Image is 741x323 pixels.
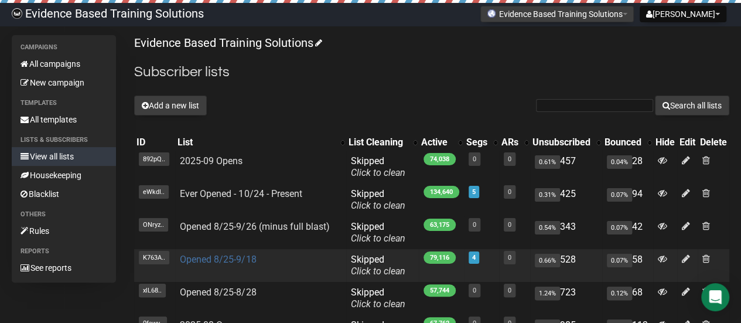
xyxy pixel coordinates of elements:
[698,134,729,151] th: Delete: No sort applied, sorting is disabled
[535,287,560,300] span: 1.24%
[424,284,456,297] span: 57,744
[535,155,560,169] span: 0.61%
[139,152,169,166] span: 892pQ..
[607,155,632,169] span: 0.04%
[679,137,695,148] div: Edit
[602,216,653,249] td: 42
[532,137,590,148] div: Unsubscribed
[351,167,405,178] a: Click to clean
[473,221,476,229] a: 0
[351,200,405,211] a: Click to clean
[530,134,602,151] th: Unsubscribed: No sort applied, activate to apply an ascending sort
[487,9,496,18] img: favicons
[134,134,175,151] th: ID: No sort applied, sorting is disabled
[139,284,166,297] span: xlL68..
[12,147,116,166] a: View all lists
[12,96,116,110] li: Templates
[136,137,173,148] div: ID
[607,188,632,202] span: 0.07%
[421,137,452,148] div: Active
[602,151,653,183] td: 28
[602,282,653,315] td: 68
[530,151,602,183] td: 457
[12,208,116,222] li: Others
[12,8,22,19] img: 6a635aadd5b086599a41eda90e0773ac
[677,134,698,151] th: Edit: No sort applied, sorting is disabled
[12,166,116,185] a: Housekeeping
[472,254,476,261] a: 4
[701,283,729,311] div: Open Intercom Messenger
[175,134,346,151] th: List: No sort applied, activate to apply an ascending sort
[607,254,632,267] span: 0.07%
[602,183,653,216] td: 94
[12,185,116,203] a: Blacklist
[535,221,560,234] span: 0.54%
[12,40,116,55] li: Campaigns
[530,249,602,282] td: 528
[180,254,256,265] a: Opened 8/25-9/18
[472,188,476,196] a: 5
[530,282,602,315] td: 723
[424,251,456,264] span: 79,116
[177,137,334,148] div: List
[419,134,464,151] th: Active: No sort applied, activate to apply an ascending sort
[139,185,169,199] span: eWkdI..
[134,96,207,115] button: Add a new list
[530,216,602,249] td: 343
[508,155,511,163] a: 0
[473,155,476,163] a: 0
[351,155,405,178] span: Skipped
[12,244,116,259] li: Reports
[700,137,727,148] div: Delete
[351,298,405,310] a: Click to clean
[605,137,641,148] div: Bounced
[12,110,116,129] a: All templates
[530,183,602,216] td: 425
[12,73,116,92] a: New campaign
[134,62,729,83] h2: Subscriber lists
[424,153,456,165] span: 74,038
[501,137,518,148] div: ARs
[607,221,632,234] span: 0.07%
[602,134,653,151] th: Bounced: No sort applied, activate to apply an ascending sort
[346,134,419,151] th: List Cleaning: No sort applied, activate to apply an ascending sort
[655,96,729,115] button: Search all lists
[12,133,116,147] li: Lists & subscribers
[607,287,632,300] span: 0.12%
[655,137,675,148] div: Hide
[508,221,511,229] a: 0
[351,233,405,244] a: Click to clean
[351,188,405,211] span: Skipped
[535,188,560,202] span: 0.31%
[180,221,329,232] a: Opened 8/25-9/26 (minus full blast)
[508,254,511,261] a: 0
[351,266,405,277] a: Click to clean
[139,218,168,232] span: ONryz..
[134,36,320,50] a: Evidence Based Training Solutions
[351,287,405,310] span: Skipped
[640,6,726,22] button: [PERSON_NAME]
[473,287,476,294] a: 0
[508,188,511,196] a: 0
[480,6,634,22] button: Evidence Based Training Solutions
[464,134,499,151] th: Segs: No sort applied, activate to apply an ascending sort
[499,134,530,151] th: ARs: No sort applied, activate to apply an ascending sort
[180,287,256,298] a: Opened 8/25-8/28
[535,254,560,267] span: 0.66%
[351,254,405,277] span: Skipped
[12,55,116,73] a: All campaigns
[424,219,456,231] span: 63,175
[180,188,302,199] a: Ever Opened - 10/24 - Present
[139,251,169,264] span: K763A..
[180,155,243,166] a: 2025-09 Opens
[12,222,116,240] a: Rules
[508,287,511,294] a: 0
[424,186,459,198] span: 134,640
[349,137,407,148] div: List Cleaning
[12,259,116,277] a: See reports
[351,221,405,244] span: Skipped
[466,137,487,148] div: Segs
[653,134,677,151] th: Hide: No sort applied, sorting is disabled
[602,249,653,282] td: 58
